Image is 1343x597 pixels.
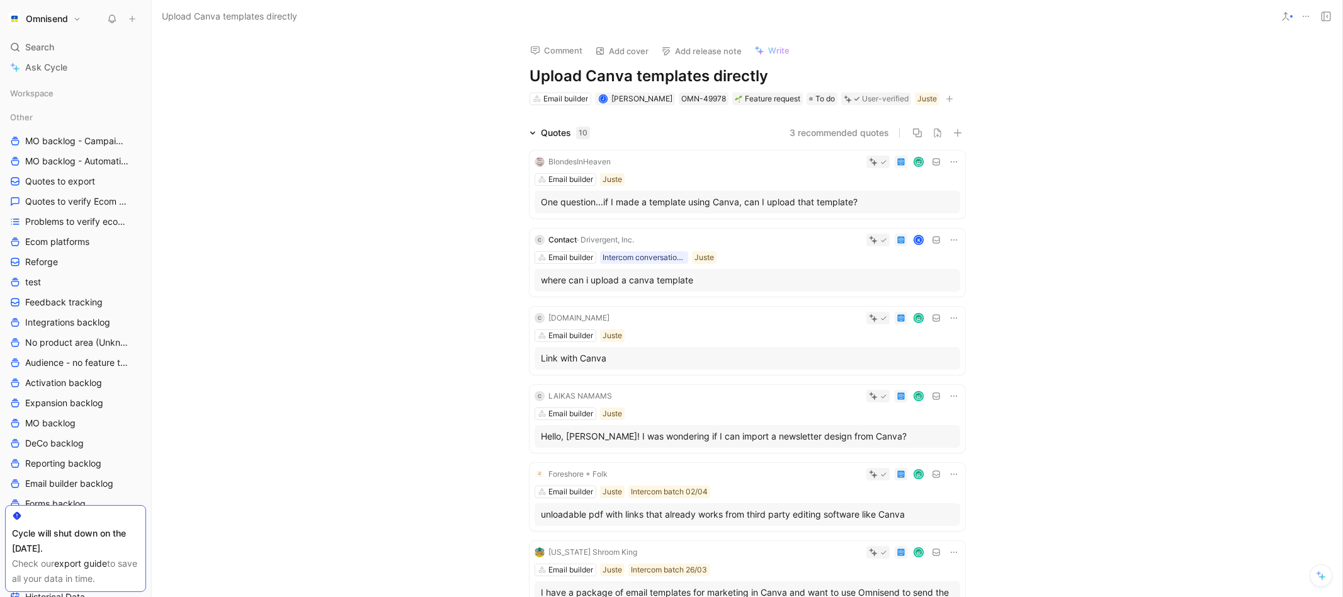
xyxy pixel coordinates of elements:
[5,132,146,151] a: MO backlog - Campaigns
[631,486,708,498] div: Intercom batch 02/04
[914,158,922,166] img: avatar
[735,95,742,103] img: 🌱
[790,125,889,140] button: 3 recommended quotes
[5,232,146,251] a: Ecom platforms
[25,215,132,228] span: Problems to verify ecom platforms
[5,38,146,57] div: Search
[12,556,139,586] div: Check our to save all your data in time.
[655,42,747,60] button: Add release note
[524,125,595,140] div: Quotes10
[611,94,672,103] span: [PERSON_NAME]
[5,253,146,271] a: Reforge
[25,60,67,75] span: Ask Cycle
[541,351,954,366] div: Link with Canva
[25,417,76,429] span: MO backlog
[5,414,146,433] a: MO backlog
[914,236,922,244] div: K
[543,93,588,105] div: Email builder
[548,312,609,324] div: [DOMAIN_NAME]
[548,468,608,480] div: Foreshore + Folk
[5,394,146,412] a: Expansion backlog
[5,293,146,312] a: Feedback tracking
[5,273,146,292] a: test
[548,235,577,244] span: Contact
[603,486,622,498] div: Juste
[603,173,622,186] div: Juste
[548,407,593,420] div: Email builder
[589,42,654,60] button: Add cover
[914,392,922,401] img: avatar
[631,564,707,576] div: Intercom batch 26/03
[25,356,128,369] span: Audience - no feature tag
[5,333,146,352] a: No product area (Unknowns)
[5,373,146,392] a: Activation backlog
[535,469,545,479] img: logo
[603,251,686,264] div: Intercom conversation list between 25_05_02-05_07 paying brands 250508 - Conversation data [PHONE...
[54,558,107,569] a: export guide
[5,84,146,103] div: Workspace
[732,93,803,105] div: 🌱Feature request
[25,135,128,147] span: MO backlog - Campaigns
[548,156,611,168] div: BlondesInHeaven
[25,256,58,268] span: Reforge
[25,296,103,309] span: Feedback tracking
[5,474,146,493] a: Email builder backlog
[862,93,909,105] div: User-verified
[735,93,800,105] div: Feature request
[5,192,146,211] a: Quotes to verify Ecom platforms
[12,526,139,556] div: Cycle will shut down on the [DATE].
[548,564,593,576] div: Email builder
[535,391,545,401] div: C
[8,13,21,25] img: Omnisend
[5,108,146,127] div: Other
[25,437,84,450] span: DeCo backlog
[5,313,146,332] a: Integrations backlog
[603,329,622,342] div: Juste
[524,42,588,59] button: Comment
[535,157,545,167] img: logo
[749,42,795,59] button: Write
[25,195,131,208] span: Quotes to verify Ecom platforms
[26,13,68,25] h1: Omnisend
[5,494,146,513] a: Forms backlog
[25,477,113,490] span: Email builder backlog
[541,125,590,140] div: Quotes
[5,172,146,191] a: Quotes to export
[25,155,128,168] span: MO backlog - Automation
[807,93,837,105] div: To do
[535,235,545,245] div: C
[5,108,146,533] div: OtherMO backlog - CampaignsMO backlog - AutomationQuotes to exportQuotes to verify Ecom platforms...
[25,316,110,329] span: Integrations backlog
[162,9,297,24] span: Upload Canva templates directly
[681,93,726,105] div: OMN-49978
[25,40,54,55] span: Search
[548,251,593,264] div: Email builder
[548,173,593,186] div: Email builder
[5,353,146,372] a: Audience - no feature tag
[535,547,545,557] img: logo
[914,314,922,322] img: avatar
[541,429,954,444] div: Hello, [PERSON_NAME]! I was wondering if I can import a newsletter design from Canva?
[548,390,612,402] div: LAIKAS NAMAMS
[5,10,84,28] button: OmnisendOmnisend
[541,195,954,210] div: One question...if I made a template using Canva, can I upload that template?
[548,329,593,342] div: Email builder
[25,497,86,510] span: Forms backlog
[5,434,146,453] a: DeCo backlog
[603,407,622,420] div: Juste
[768,45,790,56] span: Write
[25,276,41,288] span: test
[694,251,714,264] div: Juste
[5,58,146,77] a: Ask Cycle
[577,235,634,244] span: · Drivergent, Inc.
[25,377,102,389] span: Activation backlog
[25,236,89,248] span: Ecom platforms
[5,212,146,231] a: Problems to verify ecom platforms
[576,127,590,139] div: 10
[5,454,146,473] a: Reporting backlog
[914,549,922,557] img: avatar
[10,87,54,99] span: Workspace
[25,336,130,349] span: No product area (Unknowns)
[548,486,593,498] div: Email builder
[25,397,103,409] span: Expansion backlog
